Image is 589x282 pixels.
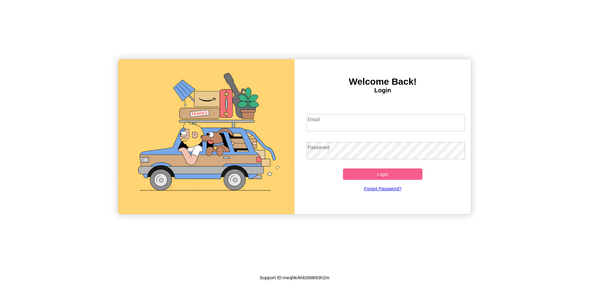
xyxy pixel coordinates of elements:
[294,76,471,87] h3: Welcome Back!
[118,59,294,214] img: gif
[294,87,471,94] h4: Login
[343,168,422,180] button: Login
[260,273,329,282] p: Support ID: meqhkrkhb39il693h2m
[303,180,462,197] a: Forgot Password?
